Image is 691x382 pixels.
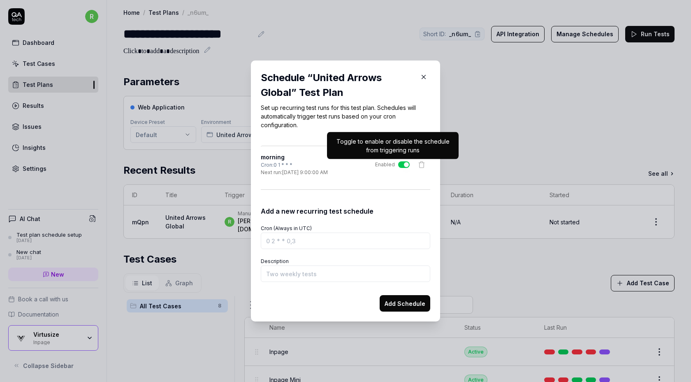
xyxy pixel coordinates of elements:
div: Cron: 0 1 * * * [261,161,328,169]
div: Schedule “ United Arrows Global ” Test Plan [261,70,414,100]
h4: morning [261,153,328,161]
button: Enabled [398,161,410,168]
button: Add Schedule [380,295,430,312]
p: Set up recurring test runs for this test plan. Schedules will automatically trigger test runs bas... [261,103,430,129]
div: Add a new recurring test schedule [261,203,430,216]
div: Next run: [DATE] 9:00:00 AM [261,169,328,176]
label: Cron (Always in UTC) [261,225,312,231]
button: Close Modal [417,70,430,84]
input: 0 2 * * 0,3 [261,233,430,249]
div: Enabled [375,161,395,168]
label: Description [261,258,289,264]
input: Two weekly tests [261,266,430,282]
